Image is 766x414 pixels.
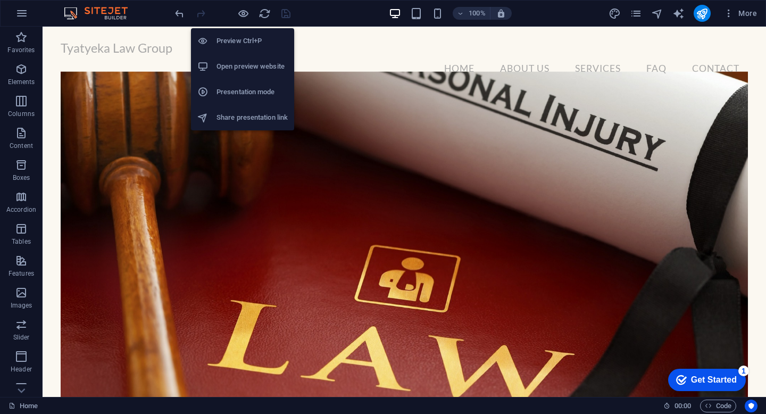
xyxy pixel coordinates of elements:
button: navigator [651,7,664,20]
i: Navigator [651,7,663,20]
p: Content [10,142,33,150]
button: design [609,7,621,20]
div: Get Started 1 items remaining, 80% complete [6,5,84,28]
button: publish [694,5,711,22]
div: Get Started [29,12,74,21]
h6: Session time [663,400,692,412]
i: Pages (Ctrl+Alt+S) [630,7,642,20]
button: text_generator [672,7,685,20]
p: Accordion [6,205,36,214]
h6: 100% [469,7,486,20]
a: Click to cancel selection. Double-click to open Pages [9,400,38,412]
p: Slider [13,333,30,342]
span: 00 00 [675,400,691,412]
p: Features [9,269,34,278]
div: 1 [76,2,87,13]
button: Usercentrics [745,400,757,412]
i: AI Writer [672,7,685,20]
h6: Preview Ctrl+P [217,35,288,47]
p: Tables [12,237,31,246]
p: Elements [8,78,35,86]
span: : [682,402,684,410]
p: Favorites [7,46,35,54]
span: Code [705,400,731,412]
h6: Share presentation link [217,111,288,124]
p: Images [11,301,32,310]
button: More [719,5,761,22]
i: Reload page [259,7,271,20]
p: Header [11,365,32,374]
img: Editor Logo [61,7,141,20]
h6: Open preview website [217,60,288,73]
h6: Presentation mode [217,86,288,98]
button: 100% [453,7,490,20]
button: Code [700,400,736,412]
i: Design (Ctrl+Alt+Y) [609,7,621,20]
p: Boxes [13,173,30,182]
button: pages [630,7,643,20]
i: Publish [696,7,708,20]
button: undo [173,7,186,20]
button: reload [258,7,271,20]
i: On resize automatically adjust zoom level to fit chosen device. [496,9,506,18]
i: Undo: changed colors (Design -> Colors) (Ctrl+Z) [173,7,186,20]
p: Columns [8,110,35,118]
span: More [723,8,757,19]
